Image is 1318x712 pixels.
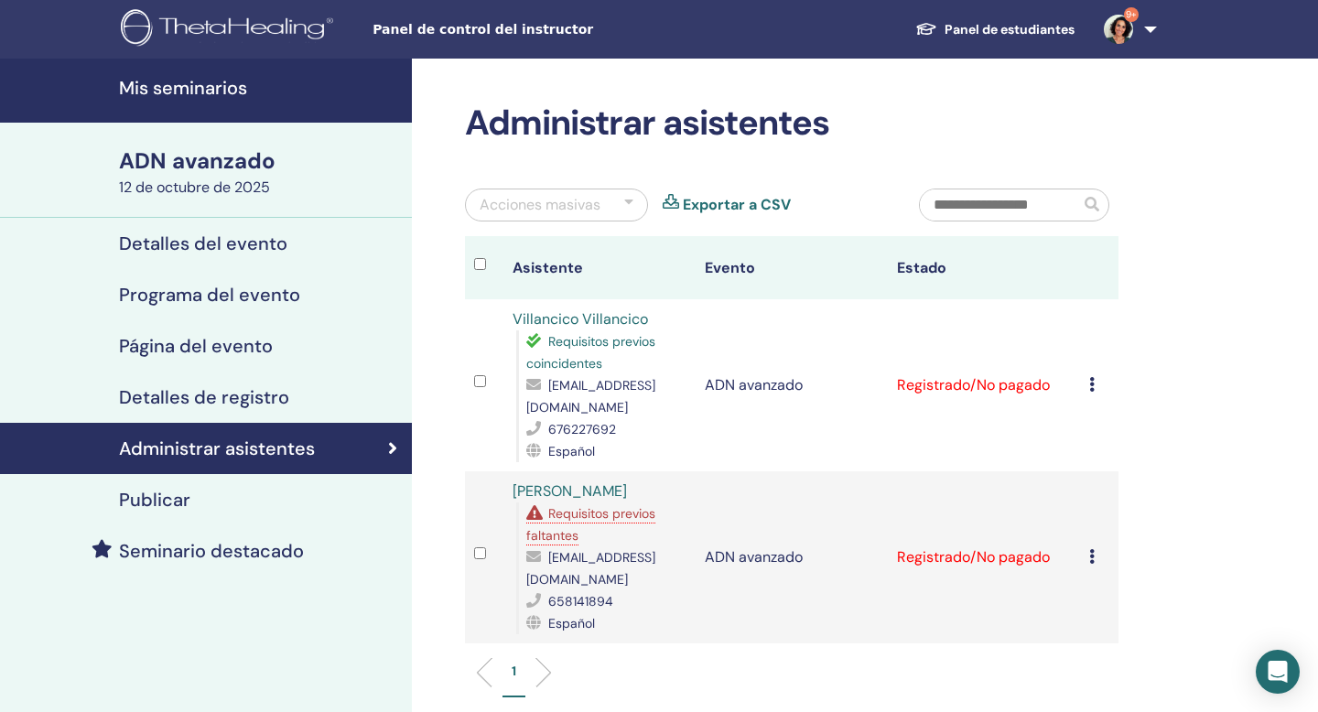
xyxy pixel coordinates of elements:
[119,76,247,100] font: Mis seminarios
[526,377,655,415] font: [EMAIL_ADDRESS][DOMAIN_NAME]
[373,22,593,37] font: Panel de control del instructor
[480,195,600,214] font: Acciones masivas
[901,12,1089,47] a: Panel de estudiantes
[683,194,791,216] a: Exportar a CSV
[548,593,613,610] font: 658141894
[465,100,829,146] font: Administrar asistentes
[119,334,273,358] font: Página del evento
[119,385,289,409] font: Detalles de registro
[119,178,270,197] font: 12 de octubre de 2025
[1256,650,1300,694] div: Abrir Intercom Messenger
[513,481,627,501] a: [PERSON_NAME]
[526,549,655,588] font: [EMAIL_ADDRESS][DOMAIN_NAME]
[119,488,190,512] font: Publicar
[119,437,315,460] font: Administrar asistentes
[705,547,803,566] font: ADN avanzado
[513,309,648,329] a: Villancico Villancico
[526,505,655,544] font: Requisitos previos faltantes
[705,375,803,394] font: ADN avanzado
[513,258,583,277] font: Asistente
[119,232,287,255] font: Detalles del evento
[683,195,791,214] font: Exportar a CSV
[897,258,946,277] font: Estado
[1126,8,1137,20] font: 9+
[548,615,595,631] font: Español
[108,146,412,199] a: ADN avanzado12 de octubre de 2025
[119,539,304,563] font: Seminario destacado
[915,21,937,37] img: graduation-cap-white.svg
[705,258,755,277] font: Evento
[512,663,516,679] font: 1
[548,443,595,459] font: Español
[1104,15,1133,44] img: default.jpg
[526,333,655,372] font: Requisitos previos coincidentes
[548,421,616,437] font: 676227692
[119,146,275,175] font: ADN avanzado
[945,21,1075,38] font: Panel de estudiantes
[121,9,340,50] img: logo.png
[119,283,300,307] font: Programa del evento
